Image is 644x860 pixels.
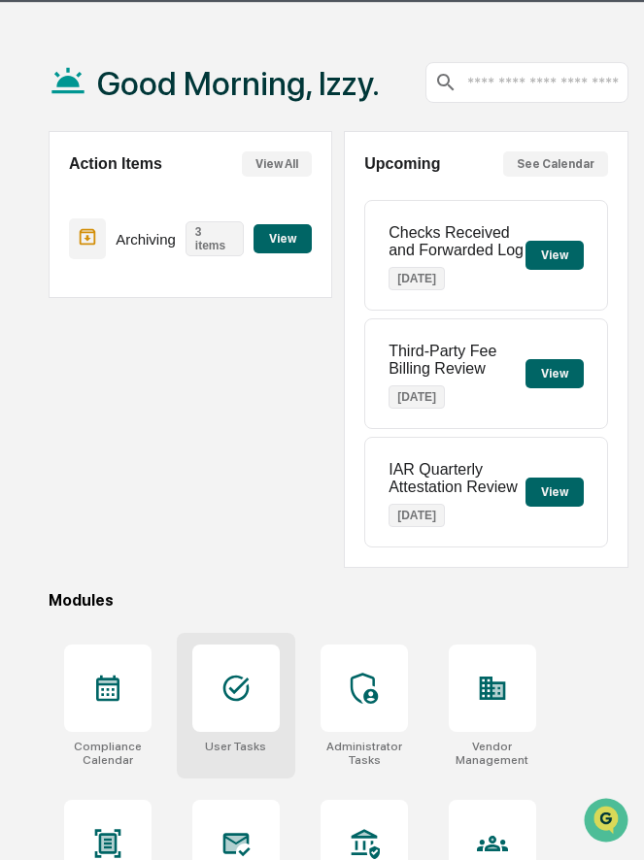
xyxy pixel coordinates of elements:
div: Administrator Tasks [321,740,408,767]
button: Start new chat [330,154,354,178]
button: View [525,241,584,270]
iframe: Open customer support [582,796,634,848]
p: 3 items [186,221,244,256]
img: 1746055101610-c473b297-6a78-478c-a979-82029cc54cd1 [19,149,54,183]
div: 🔎 [19,283,35,299]
button: View [254,224,312,253]
p: Checks Received and Forwarded Log [389,224,525,259]
p: [DATE] [389,385,445,409]
p: [DATE] [389,267,445,290]
div: 🖐️ [19,247,35,262]
button: View [525,359,584,388]
div: We're available if you need us! [66,168,246,183]
h2: Action Items [69,155,162,173]
div: 🗄️ [141,247,156,262]
a: View [254,228,312,247]
a: 🗄️Attestations [133,237,249,272]
div: Modules [49,591,628,610]
span: Preclearance [39,245,125,264]
button: See Calendar [503,151,608,177]
span: Attestations [160,245,241,264]
p: Third-Party Fee Billing Review [389,343,525,378]
span: Pylon [193,329,235,344]
p: How can we help? [19,41,354,72]
p: IAR Quarterly Attestation Review [389,461,525,496]
div: User Tasks [205,740,266,753]
p: Archiving [116,231,176,248]
a: 🔎Data Lookup [12,274,130,309]
button: View [525,478,584,507]
a: Powered byPylon [137,328,235,344]
div: Compliance Calendar [64,740,152,767]
a: 🖐️Preclearance [12,237,133,272]
p: [DATE] [389,504,445,527]
h2: Upcoming [364,155,440,173]
button: View All [242,151,312,177]
div: Vendor Management [449,740,536,767]
div: Start new chat [66,149,319,168]
h1: Good Morning, Izzy. [97,64,380,103]
span: Data Lookup [39,281,122,301]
